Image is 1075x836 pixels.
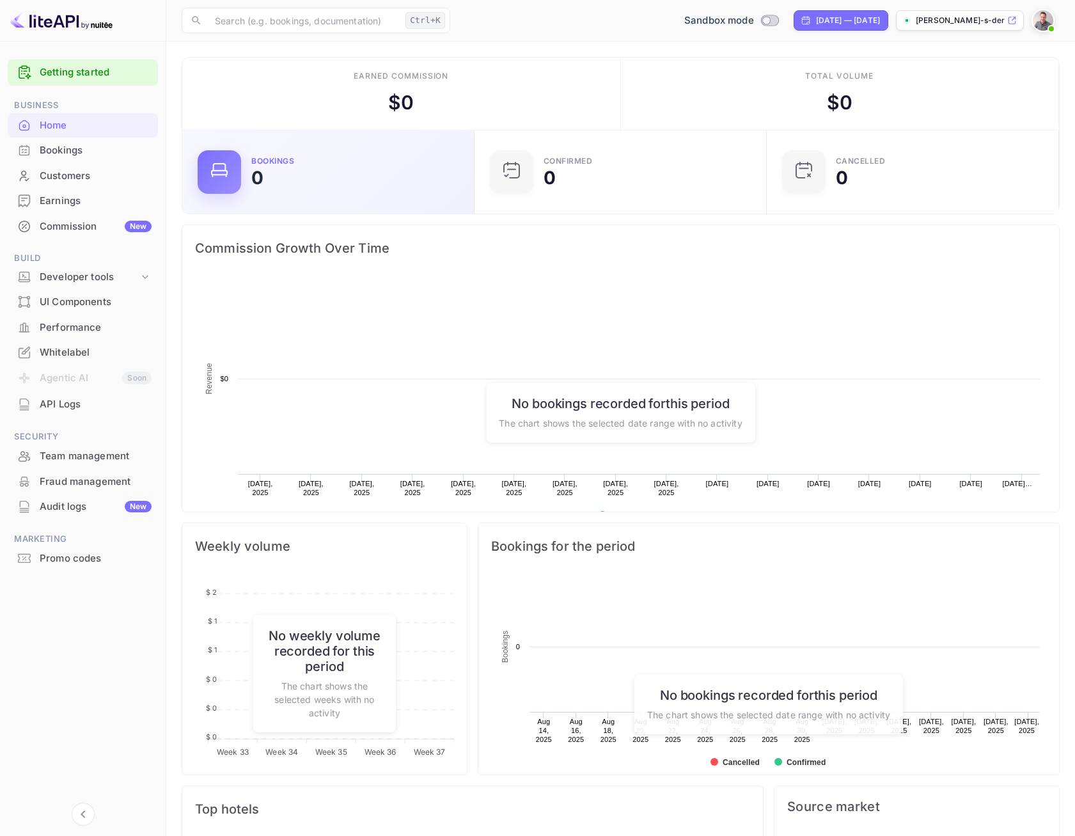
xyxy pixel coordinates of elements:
div: CommissionNew [8,214,158,239]
div: CANCELLED [836,157,886,165]
a: Audit logsNew [8,494,158,518]
div: Audit logs [40,500,152,514]
div: Earnings [40,194,152,209]
div: Bookings [251,157,294,165]
text: [DATE] [757,480,780,487]
span: Commission Growth Over Time [195,238,1046,258]
tspan: $ 2 [206,588,217,597]
div: Performance [40,320,152,335]
text: [DATE], 2025 [502,480,527,496]
tspan: Week 35 [315,747,347,757]
a: Getting started [40,65,152,80]
text: [DATE], 2025 [654,480,679,496]
div: Confirmed [544,157,593,165]
div: Commission [40,219,152,234]
a: Home [8,113,158,137]
text: Bookings [501,631,510,663]
a: API Logs [8,392,158,416]
text: Aug 14, 2025 [536,718,552,743]
text: [DATE], 2025 [1014,718,1039,734]
text: [DATE], 2025 [886,718,911,734]
div: Home [8,113,158,138]
button: Collapse navigation [72,803,95,826]
tspan: Week 34 [265,747,298,757]
div: [DATE] — [DATE] [816,15,880,26]
div: Team management [8,444,158,469]
text: [DATE], 2025 [400,480,425,496]
h6: No bookings recorded for this period [647,687,890,702]
div: 0 [836,169,848,187]
text: [DATE], 2025 [553,480,577,496]
span: Security [8,430,158,444]
span: Top hotels [195,799,750,819]
text: [DATE], 2025 [349,480,374,496]
tspan: $ 1 [208,617,217,626]
text: [DATE] [858,480,881,487]
text: [DATE] [807,480,830,487]
text: [DATE], 2025 [984,718,1008,734]
p: The chart shows the selected date range with no activity [499,416,742,429]
p: The chart shows the selected weeks with no activity [266,679,383,719]
text: [DATE] [706,480,729,487]
tspan: $ 0 [206,675,217,684]
div: Audit logsNew [8,494,158,519]
a: Customers [8,164,158,187]
div: Fraud management [40,475,152,489]
text: Aug 18, 2025 [600,718,616,743]
tspan: Week 33 [217,747,249,757]
div: 0 [544,169,556,187]
a: Earnings [8,189,158,212]
a: CommissionNew [8,214,158,238]
div: Home [40,118,152,133]
div: Earned commission [354,70,448,82]
tspan: $ 0 [206,704,217,713]
div: Performance [8,315,158,340]
div: UI Components [40,295,152,310]
span: Sandbox mode [684,13,754,28]
span: Bookings for the period [491,536,1046,556]
div: Fraud management [8,469,158,494]
div: API Logs [8,392,158,417]
span: Weekly volume [195,536,454,556]
a: Performance [8,315,158,339]
text: $0 [220,375,228,383]
span: Source market [787,799,1046,814]
div: 0 [251,169,263,187]
text: Revenue [205,363,214,394]
text: Revenue [611,511,643,520]
a: Whitelabel [8,340,158,364]
text: [DATE], 2025 [919,718,944,734]
div: Total volume [805,70,874,82]
tspan: Week 36 [365,747,396,757]
div: Developer tools [8,266,158,288]
div: Earnings [8,189,158,214]
h6: No bookings recorded for this period [499,395,742,411]
div: Switch to Production mode [679,13,783,28]
div: Promo codes [40,551,152,566]
div: Customers [40,169,152,184]
text: [DATE], 2025 [299,480,324,496]
text: [DATE], 2025 [951,718,976,734]
div: API Logs [40,397,152,412]
text: [DATE], 2025 [451,480,476,496]
span: Build [8,251,158,265]
div: New [125,221,152,232]
span: Marketing [8,532,158,546]
text: 0 [516,643,520,651]
div: Promo codes [8,546,158,571]
a: Bookings [8,138,158,162]
img: Mikael Söderberg [1033,10,1053,31]
div: Getting started [8,59,158,86]
p: The chart shows the selected date range with no activity [647,707,890,721]
tspan: Week 37 [414,747,446,757]
a: UI Components [8,290,158,313]
a: Promo codes [8,546,158,570]
p: [PERSON_NAME]-s-derberg-xwcte... [916,15,1005,26]
div: $ 0 [827,88,852,117]
div: Whitelabel [8,340,158,365]
text: [DATE] [909,480,932,487]
div: Whitelabel [40,345,152,360]
img: LiteAPI logo [10,10,113,31]
text: [DATE]… [1003,480,1033,487]
text: Cancelled [723,758,760,767]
